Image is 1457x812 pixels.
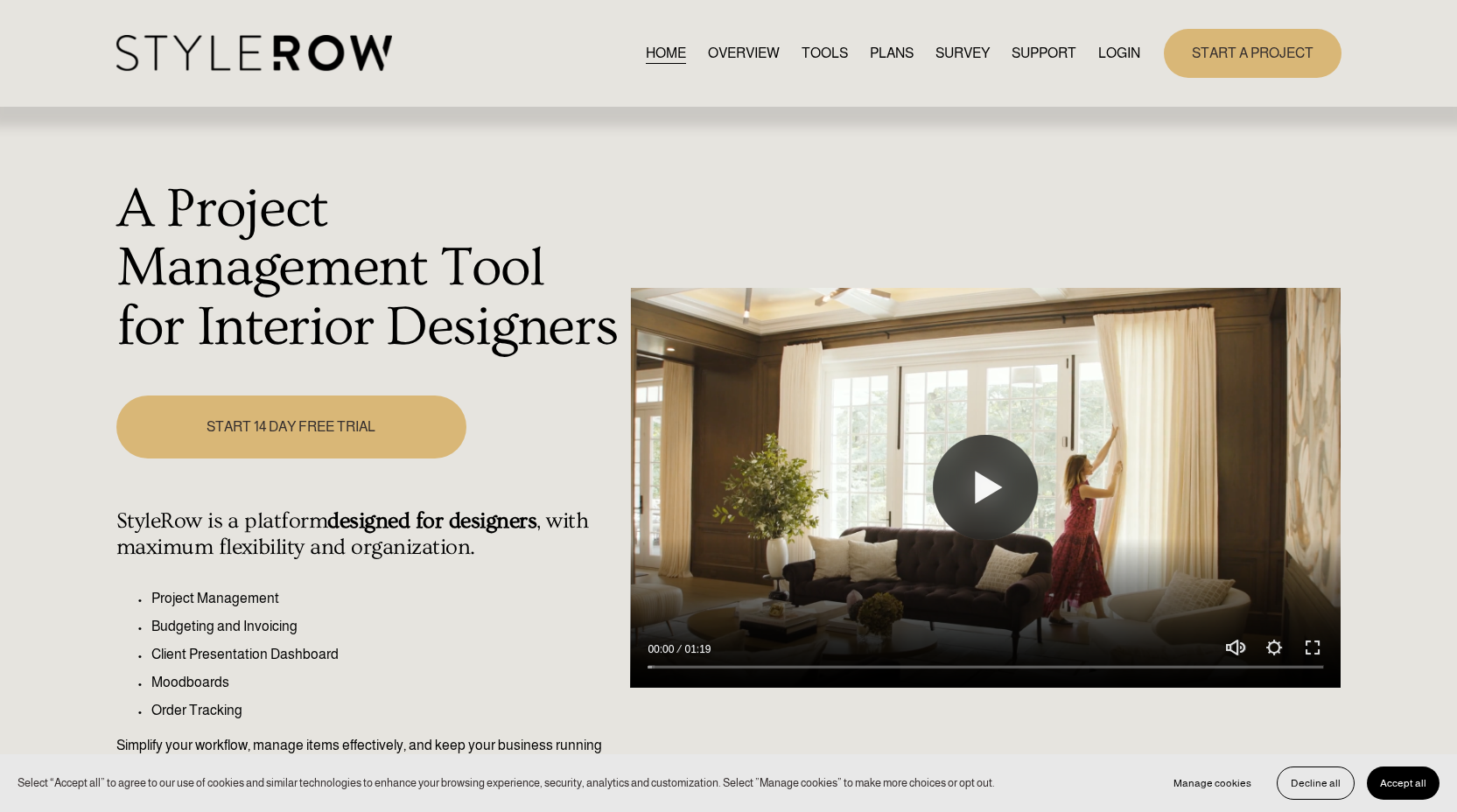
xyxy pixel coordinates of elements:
[116,180,621,358] h1: A Project Management Tool for Interior Designers
[151,644,621,665] p: Client Presentation Dashboard
[116,735,621,777] p: Simplify your workflow, manage items effectively, and keep your business running seamlessly.
[646,41,686,65] a: HOME
[648,640,678,658] div: Current time
[1380,777,1426,789] span: Accept all
[678,640,715,658] div: Duration
[116,508,621,561] h4: StyleRow is a platform , with maximum flexibility and organization.
[1160,766,1264,800] button: Manage cookies
[870,41,914,65] a: PLANS
[1173,777,1251,789] span: Manage cookies
[648,661,1323,673] input: Seek
[151,672,621,693] p: Moodboards
[933,435,1038,540] button: Play
[18,774,995,791] p: Select “Accept all” to agree to our use of cookies and similar technologies to enhance your brows...
[151,616,621,637] p: Budgeting and Invoicing
[116,395,466,458] a: START 14 DAY FREE TRIAL
[935,41,990,65] a: SURVEY
[151,700,621,721] p: Order Tracking
[327,508,536,534] strong: designed for designers
[1291,777,1341,789] span: Decline all
[1277,766,1355,800] button: Decline all
[1098,41,1140,65] a: LOGIN
[1012,43,1076,64] span: SUPPORT
[1012,41,1076,65] a: folder dropdown
[708,41,780,65] a: OVERVIEW
[802,41,848,65] a: TOOLS
[151,588,621,609] p: Project Management
[1367,766,1439,800] button: Accept all
[116,35,392,71] img: StyleRow
[1164,29,1341,77] a: START A PROJECT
